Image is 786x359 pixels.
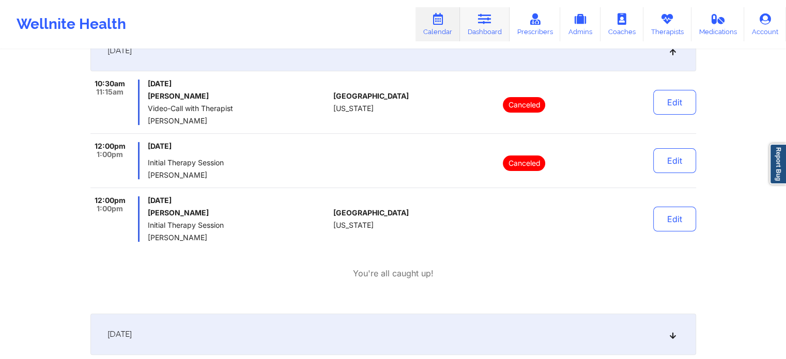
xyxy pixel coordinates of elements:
[333,92,409,100] span: [GEOGRAPHIC_DATA]
[353,268,434,279] p: You're all caught up!
[95,142,126,150] span: 12:00pm
[148,142,329,150] span: [DATE]
[333,209,409,217] span: [GEOGRAPHIC_DATA]
[333,221,374,229] span: [US_STATE]
[691,7,745,41] a: Medications
[600,7,643,41] a: Coaches
[643,7,691,41] a: Therapists
[148,117,329,125] span: [PERSON_NAME]
[415,7,460,41] a: Calendar
[744,7,786,41] a: Account
[95,196,126,205] span: 12:00pm
[148,104,329,113] span: Video-Call with Therapist
[97,150,123,159] span: 1:00pm
[148,233,329,242] span: [PERSON_NAME]
[653,207,696,231] button: Edit
[653,148,696,173] button: Edit
[560,7,600,41] a: Admins
[510,7,561,41] a: Prescribers
[503,155,545,171] p: Canceled
[107,45,132,56] span: [DATE]
[148,80,329,88] span: [DATE]
[148,209,329,217] h6: [PERSON_NAME]
[107,329,132,339] span: [DATE]
[333,104,374,113] span: [US_STATE]
[95,80,125,88] span: 10:30am
[769,144,786,184] a: Report Bug
[148,92,329,100] h6: [PERSON_NAME]
[148,159,329,167] span: Initial Therapy Session
[460,7,510,41] a: Dashboard
[503,97,545,113] p: Canceled
[96,88,124,96] span: 11:15am
[97,205,123,213] span: 1:00pm
[148,196,329,205] span: [DATE]
[148,221,329,229] span: Initial Therapy Session
[148,171,329,179] span: [PERSON_NAME]
[653,90,696,115] button: Edit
